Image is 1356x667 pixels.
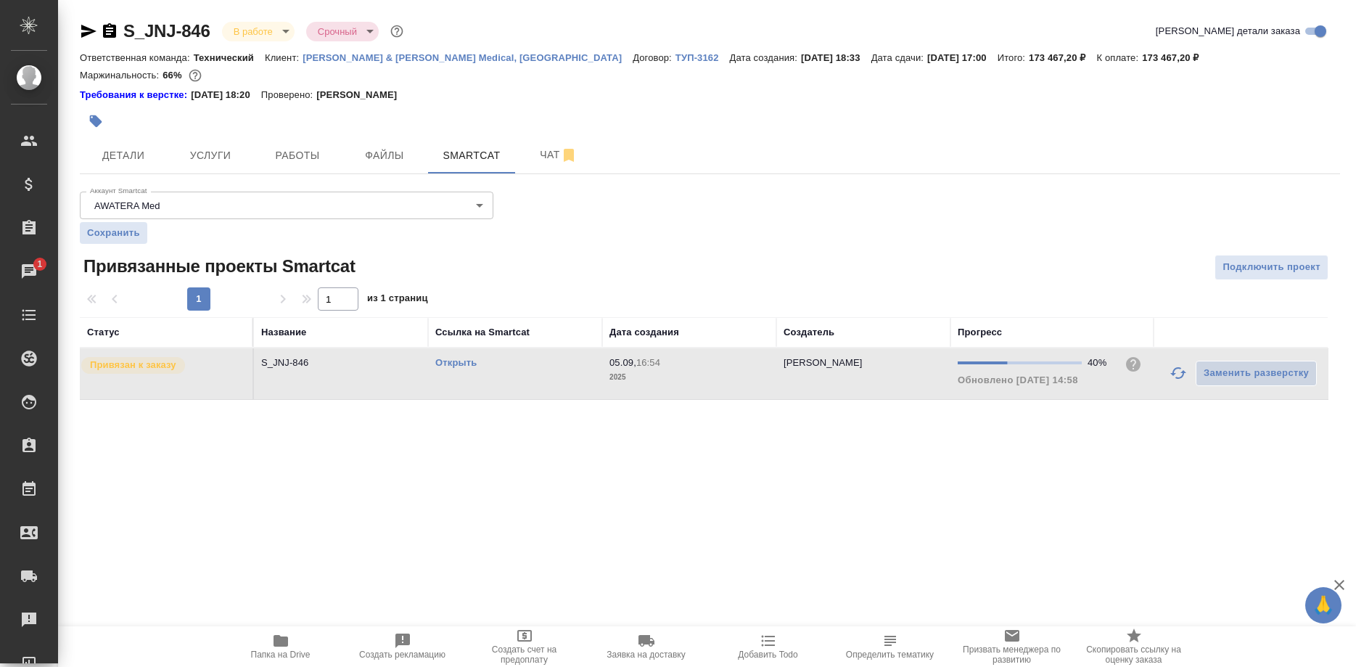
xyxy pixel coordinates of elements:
[367,290,428,311] span: из 1 страниц
[191,88,261,102] p: [DATE] 18:20
[186,66,205,85] button: 48495.00 RUB;
[801,52,871,63] p: [DATE] 18:33
[1161,356,1196,390] button: Обновить прогресс
[1096,52,1142,63] p: К оплате:
[1088,356,1113,370] div: 40%
[350,147,419,165] span: Файлы
[176,147,245,165] span: Услуги
[80,192,493,219] div: AWATERA Med
[1204,365,1309,382] span: Заменить разверстку
[636,357,660,368] p: 16:54
[609,325,679,340] div: Дата создания
[80,88,191,102] a: Требования к верстке:
[1223,259,1320,276] span: Подключить проект
[927,52,998,63] p: [DATE] 17:00
[316,88,408,102] p: [PERSON_NAME]
[784,325,834,340] div: Создатель
[80,255,356,278] span: Привязанные проекты Smartcat
[437,147,506,165] span: Smartcat
[784,357,863,368] p: [PERSON_NAME]
[80,52,194,63] p: Ответственная команда:
[633,52,675,63] p: Договор:
[265,52,303,63] p: Клиент:
[387,22,406,41] button: Доп статусы указывают на важность/срочность заказа
[730,52,801,63] p: Дата создания:
[194,52,265,63] p: Технический
[1029,52,1096,63] p: 173 467,20 ₽
[435,325,530,340] div: Ссылка на Smartcat
[261,88,317,102] p: Проверено:
[80,222,147,244] button: Сохранить
[1156,24,1300,38] span: [PERSON_NAME] детали заказа
[435,357,477,368] a: Открыть
[263,147,332,165] span: Работы
[609,357,636,368] p: 05.09,
[1196,361,1317,386] button: Заменить разверстку
[123,21,210,41] a: S_JNJ-846
[1305,587,1341,623] button: 🙏
[229,25,277,38] button: В работе
[28,257,51,271] span: 1
[222,22,295,41] div: В работе
[80,22,97,40] button: Скопировать ссылку для ЯМессенджера
[4,253,54,290] a: 1
[675,51,730,63] a: ТУП-3162
[958,325,1002,340] div: Прогресс
[90,358,176,372] p: Привязан к заказу
[80,105,112,137] button: Добавить тэг
[90,200,165,212] button: AWATERA Med
[303,52,633,63] p: [PERSON_NAME] & [PERSON_NAME] Medical, [GEOGRAPHIC_DATA]
[560,147,578,164] svg: Отписаться
[958,375,1078,385] span: Обновлено [DATE] 14:58
[80,88,191,102] div: Нажми, чтобы открыть папку с инструкцией
[871,52,927,63] p: Дата сдачи:
[524,146,593,164] span: Чат
[87,226,140,240] span: Сохранить
[313,25,361,38] button: Срочный
[163,70,185,81] p: 66%
[80,70,163,81] p: Маржинальность:
[89,147,158,165] span: Детали
[998,52,1029,63] p: Итого:
[1142,52,1209,63] p: 173 467,20 ₽
[675,52,730,63] p: ТУП-3162
[261,325,306,340] div: Название
[1215,255,1328,280] button: Подключить проект
[306,22,379,41] div: В работе
[101,22,118,40] button: Скопировать ссылку
[1311,590,1336,621] span: 🙏
[261,356,421,370] p: S_JNJ-846
[303,51,633,63] a: [PERSON_NAME] & [PERSON_NAME] Medical, [GEOGRAPHIC_DATA]
[609,370,769,385] p: 2025
[87,325,120,340] div: Статус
